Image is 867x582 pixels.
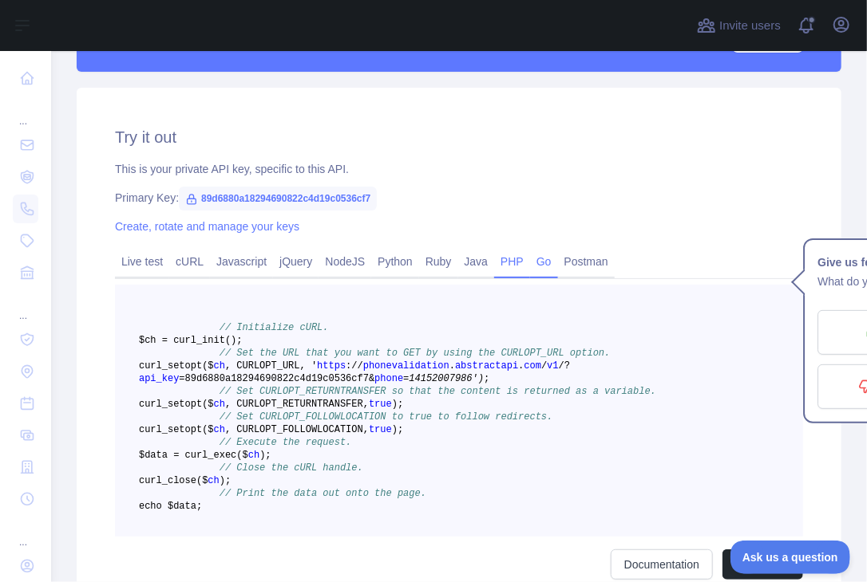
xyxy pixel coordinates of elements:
span: _exec($ [208,450,247,461]
span: / [351,360,357,372]
span: / [358,360,363,372]
span: , CURLOPT_URL, ' [225,360,317,372]
div: ... [13,96,38,128]
a: Javascript [210,249,273,274]
span: ch [214,424,225,435]
span: curl [139,360,162,372]
span: _close($ [162,475,208,486]
span: ch [248,450,259,461]
a: Ruby [419,249,458,274]
span: ) [392,424,398,435]
a: Create, rotate and manage your keys [115,220,299,233]
span: / [541,360,547,372]
span: true [369,399,392,410]
a: Java [458,249,495,274]
a: Live test [115,249,169,274]
span: v1 [547,360,558,372]
span: abstractapi [455,360,518,372]
span: ch [214,360,225,372]
span: : [346,360,351,372]
button: Invite users [694,13,784,38]
span: $data = curl [139,450,208,461]
a: Postman [558,249,615,274]
span: $ch = curl [139,335,196,346]
span: _setopt($ [162,360,214,372]
span: true [369,424,392,435]
span: // Set the URL that you want to GET by using the CURLOPT_URL option. [220,348,611,359]
span: ; [236,335,242,346]
span: . [449,360,455,372]
span: ; [484,373,489,384]
div: ... [13,517,38,549]
a: jQuery [273,249,319,274]
i: Call number [403,373,484,384]
span: , CURLOPT_RETURNTRANSFER, [225,399,369,410]
span: ) [392,399,398,410]
span: // Set CURLOPT_RETURNTRANSFER so that the content is returned as a variable. [220,386,656,397]
a: NodeJS [319,249,371,274]
span: ? [564,360,570,372]
a: cURL [169,249,210,274]
span: // Execute the request. [220,437,352,448]
span: api_key [139,373,179,384]
span: , CURLOPT_FOLLOWLOCATION, [225,424,369,435]
a: Python [371,249,419,274]
span: ; [398,399,403,410]
button: Copy code [722,549,803,580]
span: ) [220,475,225,486]
span: _init() [196,335,236,346]
div: ... [13,290,38,322]
span: Invite users [719,17,781,35]
span: curl [139,475,162,486]
div: Primary Key: [115,190,803,206]
span: ; [398,424,403,435]
span: ch [208,475,219,486]
span: ; [265,450,271,461]
span: com [525,360,542,372]
span: // Close the cURL handle. [220,462,363,474]
span: phone [374,373,403,384]
span: phonevalidation [363,360,449,372]
a: Documentation [611,549,713,580]
span: ) [259,450,265,461]
span: 89d6880a18294690822c4d19c0536cf7 [179,187,377,210]
span: echo $data; [139,501,202,512]
h2: Try it out [115,126,803,148]
a: Go [530,249,558,274]
span: _setopt($ [162,399,214,410]
span: curl [139,399,162,410]
span: =89d6880a18294690822c4d19c0536cf7& [179,373,374,384]
span: ch [214,399,225,410]
span: . [518,360,524,372]
span: ; [225,475,231,486]
span: // Initialize cURL. [220,322,329,333]
iframe: Toggle Customer Support [730,541,851,574]
span: https [317,360,346,372]
div: This is your private API key, specific to this API. [115,161,803,177]
span: // Set CURLOPT_FOLLOWLOCATION to true to follow redirects. [220,411,553,423]
a: PHP [494,249,530,274]
span: / [559,360,564,372]
span: curl [139,424,162,435]
span: _setopt($ [162,424,214,435]
span: // Print the data out onto the page. [220,488,426,499]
